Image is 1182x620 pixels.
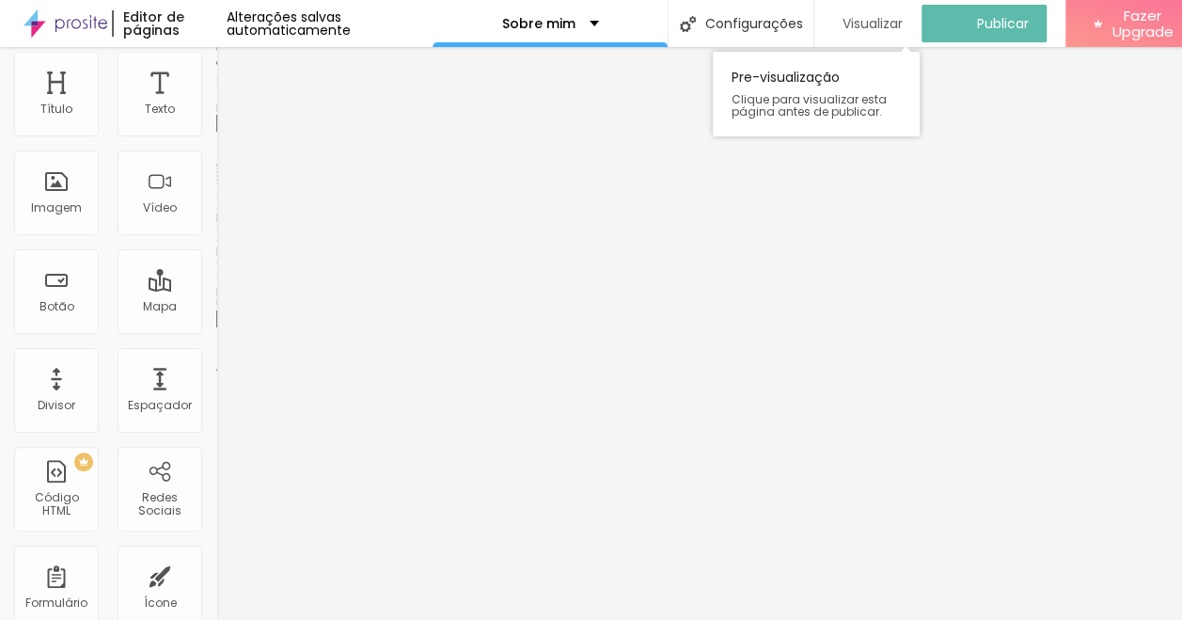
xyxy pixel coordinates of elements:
div: Espaçador [128,399,192,412]
div: Redes Sociais [122,491,197,518]
div: Botão [39,300,74,313]
div: Mapa [143,300,177,313]
span: Clique para visualizar esta página antes de publicar. [732,93,901,118]
div: Editor de páginas [112,10,227,37]
button: Visualizar [814,5,922,42]
img: Icone [680,16,696,32]
div: Vídeo [143,201,177,215]
span: Fazer Upgrade [1110,8,1175,40]
div: Título [40,103,72,116]
div: Pre-visualização [713,52,920,136]
div: Código HTML [19,491,93,518]
div: Formulário [25,596,87,610]
span: Publicar [977,16,1029,31]
div: Ícone [144,596,177,610]
div: Imagem [31,201,82,215]
div: Texto [145,103,175,116]
button: Publicar [922,5,1047,42]
p: Sobre mim [502,17,575,30]
div: Alterações salvas automaticamente [227,10,433,37]
span: Visualizar [843,16,903,31]
div: Divisor [38,399,75,412]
